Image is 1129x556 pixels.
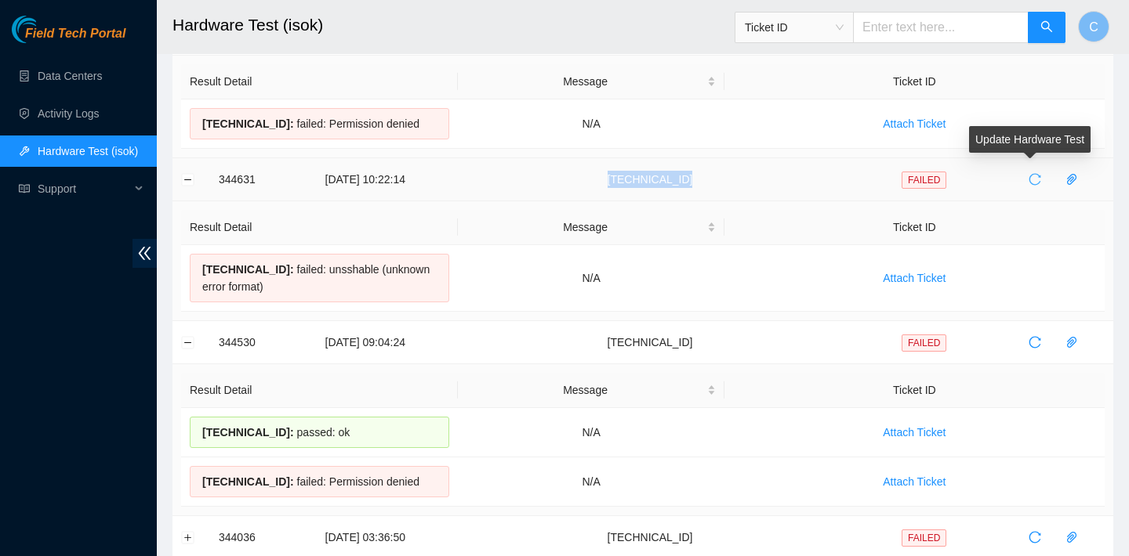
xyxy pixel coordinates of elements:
[458,408,724,457] td: N/A
[883,473,946,490] span: Attach Ticket
[181,373,458,408] th: Result Detail
[458,245,724,312] td: N/A
[883,424,946,441] span: Attach Ticket
[181,64,458,99] th: Result Detail
[439,158,861,201] td: [TECHNICAL_ID]
[38,173,130,204] span: Support
[1028,12,1065,43] button: search
[190,108,449,139] div: failed: Permission denied
[870,420,958,445] button: Attach Ticket
[724,373,1105,408] th: Ticket ID
[439,321,861,364] td: [TECHNICAL_ID]
[38,145,138,157] a: Hardware Test (isok)
[1023,531,1047,543] span: reload
[190,254,449,302] div: failed: unsshable (unknown error format)
[1022,330,1047,355] button: reload
[1059,525,1084,550] button: paper-clip
[1059,330,1084,355] button: paper-clip
[292,158,439,201] td: [DATE] 10:22:14
[870,111,958,136] button: Attach Ticket
[902,334,946,352] span: FAILED
[1023,173,1047,186] span: reload
[724,210,1105,245] th: Ticket ID
[202,117,294,130] span: [TECHNICAL_ID] :
[25,27,125,42] span: Field Tech Portal
[12,28,125,49] a: Akamai TechnologiesField Tech Portal
[182,173,194,186] button: Collapse row
[202,263,294,276] span: [TECHNICAL_ID] :
[38,70,102,82] a: Data Centers
[1060,173,1084,186] span: paper-clip
[745,16,844,39] span: Ticket ID
[883,115,946,132] span: Attach Ticket
[190,466,449,497] div: failed: Permission denied
[1060,531,1084,543] span: paper-clip
[133,239,157,268] span: double-left
[1040,20,1053,35] span: search
[458,457,724,507] td: N/A
[1060,336,1084,348] span: paper-clip
[202,475,294,488] span: [TECHNICAL_ID] :
[182,336,194,348] button: Collapse row
[182,531,194,543] button: Expand row
[38,107,100,120] a: Activity Logs
[1022,167,1047,192] button: reload
[870,469,958,494] button: Attach Ticket
[853,12,1029,43] input: Enter text here...
[210,321,292,364] td: 344530
[902,529,946,547] span: FAILED
[1023,336,1047,348] span: reload
[190,417,449,448] div: passed: ok
[1078,11,1109,42] button: C
[1059,167,1084,192] button: paper-clip
[724,64,1105,99] th: Ticket ID
[902,171,946,189] span: FAILED
[883,269,946,287] span: Attach Ticket
[292,321,439,364] td: [DATE] 09:04:24
[181,210,458,245] th: Result Detail
[870,265,958,291] button: Attach Ticket
[210,158,292,201] td: 344631
[1089,17,1098,37] span: C
[12,16,79,43] img: Akamai Technologies
[1022,525,1047,550] button: reload
[458,99,724,149] td: N/A
[202,426,294,439] span: [TECHNICAL_ID] :
[969,126,1091,153] div: Update Hardware Test
[19,183,30,194] span: read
